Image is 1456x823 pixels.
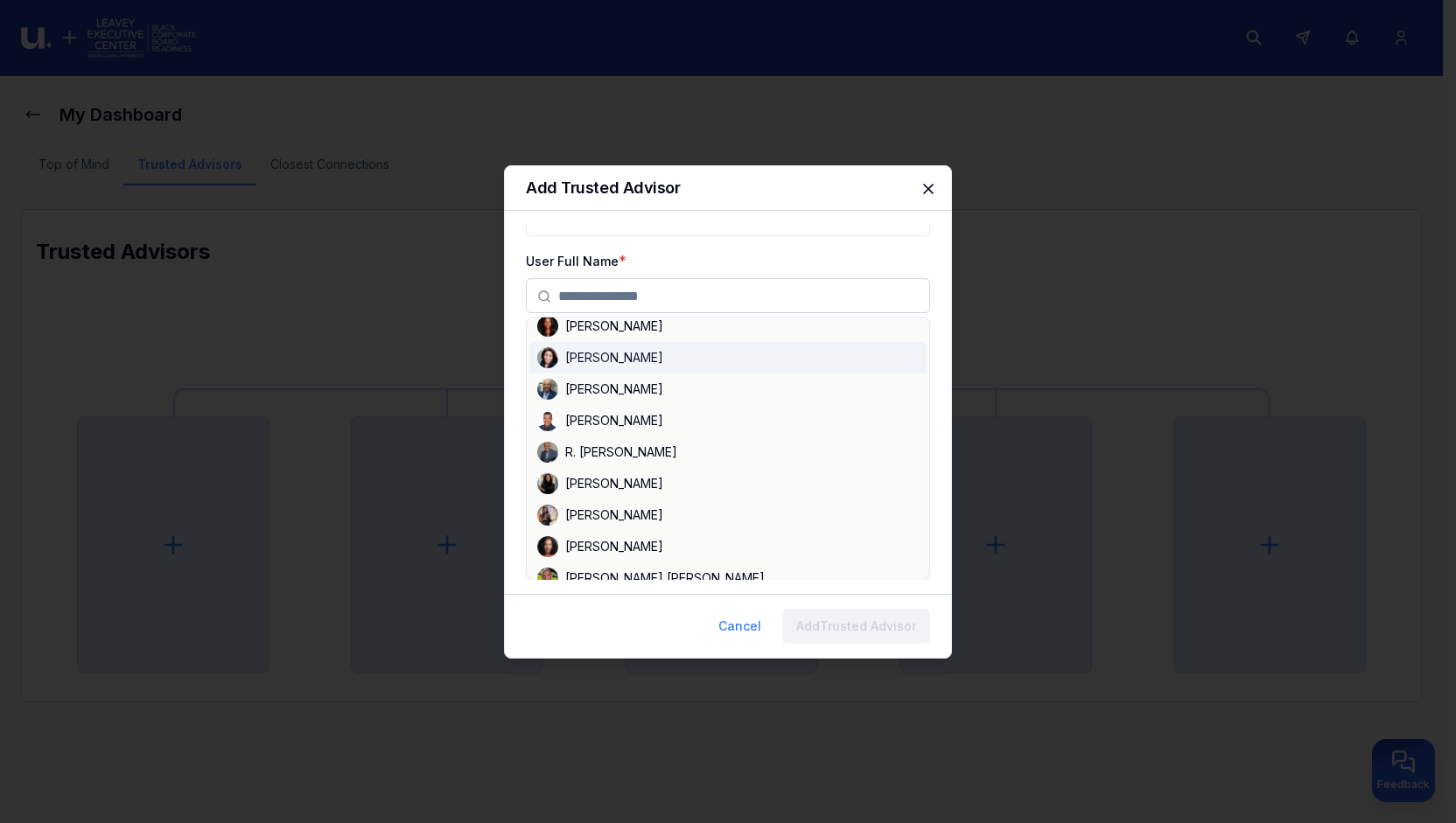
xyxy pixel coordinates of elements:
[526,180,930,196] h2: Add Trusted Advisor
[526,399,930,416] p: You must select from 2 to 5 tags
[530,531,926,562] div: [PERSON_NAME]
[526,434,667,449] label: How I Remember Them
[537,316,558,337] img: contact-avatar
[704,609,775,644] button: Cancel
[527,317,929,580] div: Suggestions
[530,310,926,342] div: [PERSON_NAME]
[526,254,619,269] label: User Full Name
[537,568,558,589] img: contact-avatar
[537,410,558,431] img: contact-avatar
[537,536,558,557] img: contact-avatar
[537,505,558,526] img: contact-avatar
[526,331,556,345] label: Tags
[537,347,558,368] img: contact-avatar
[537,379,558,400] img: contact-avatar
[530,373,926,405] div: [PERSON_NAME]
[530,562,926,594] div: [PERSON_NAME] [PERSON_NAME]
[530,342,926,373] div: [PERSON_NAME]
[530,468,926,499] div: [PERSON_NAME]
[530,405,926,436] div: [PERSON_NAME]
[530,436,926,468] div: R. [PERSON_NAME]
[537,473,558,494] img: contact-avatar
[530,499,926,531] div: [PERSON_NAME]
[537,442,558,463] img: contact-avatar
